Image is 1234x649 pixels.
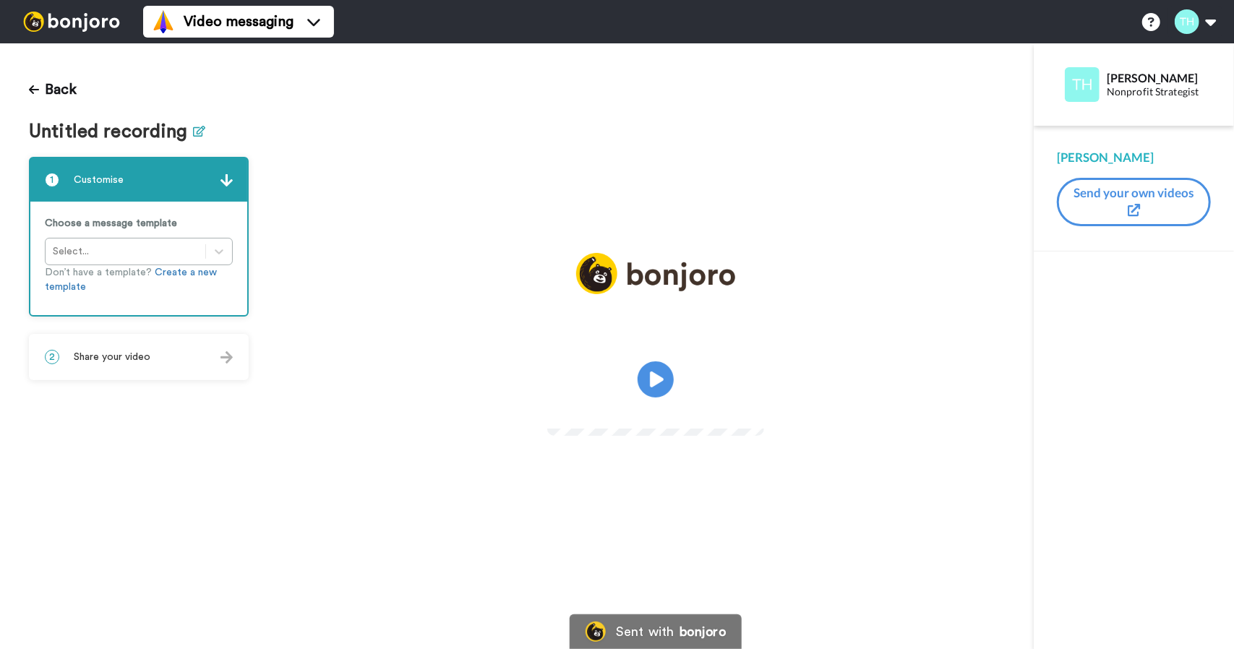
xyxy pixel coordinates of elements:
img: arrow.svg [220,174,233,186]
span: Share your video [74,350,150,364]
img: arrow.svg [220,351,233,364]
p: Don’t have a template? [45,265,233,294]
p: Choose a message template [45,216,233,231]
button: Back [29,72,77,107]
div: [PERSON_NAME] [1057,149,1211,166]
span: Video messaging [184,12,293,32]
img: Profile Image [1065,67,1100,102]
a: Create a new template [45,267,217,292]
img: vm-color.svg [152,10,175,33]
a: Bonjoro LogoSent withbonjoro [570,614,742,649]
img: logo_full.png [576,253,735,294]
img: Full screen [737,401,751,416]
div: Sent with [616,625,674,638]
div: 2Share your video [29,334,249,380]
span: 1 [45,173,59,187]
img: bj-logo-header-white.svg [17,12,126,32]
span: Customise [74,173,124,187]
span: Untitled recording [29,121,194,142]
button: Send your own videos [1057,178,1211,226]
div: bonjoro [680,625,726,638]
div: [PERSON_NAME] [1107,71,1210,85]
img: Bonjoro Logo [586,622,606,642]
span: 2 [45,350,59,364]
div: Nonprofit Strategist [1107,86,1210,98]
